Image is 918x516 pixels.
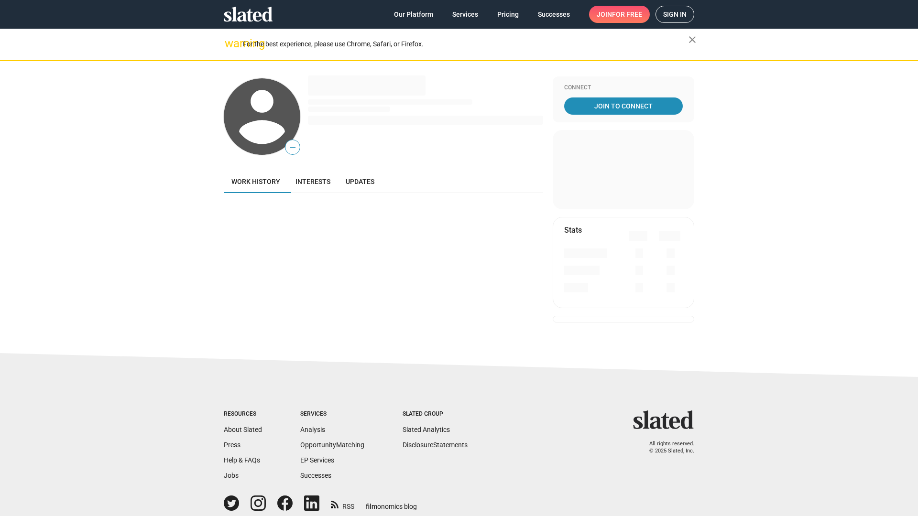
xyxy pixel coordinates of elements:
a: Successes [530,6,578,23]
span: — [285,141,300,154]
span: Updates [346,178,374,185]
span: Successes [538,6,570,23]
span: Sign in [663,6,687,22]
a: Joinfor free [589,6,650,23]
mat-icon: close [687,34,698,45]
a: Work history [224,170,288,193]
span: Our Platform [394,6,433,23]
span: Services [452,6,478,23]
span: for free [612,6,642,23]
p: All rights reserved. © 2025 Slated, Inc. [639,441,694,454]
span: Join [597,6,642,23]
a: About Slated [224,426,262,433]
span: Interests [295,178,330,185]
a: Pricing [490,6,526,23]
a: Analysis [300,426,325,433]
span: film [366,503,377,510]
a: Press [224,441,240,449]
mat-card-title: Stats [564,225,582,235]
a: filmonomics blog [366,494,417,511]
span: Join To Connect [566,97,681,115]
span: Pricing [497,6,519,23]
a: Sign in [656,6,694,23]
div: For the best experience, please use Chrome, Safari, or Firefox. [243,38,688,51]
a: OpportunityMatching [300,441,364,449]
a: EP Services [300,456,334,464]
div: Resources [224,410,262,418]
a: Help & FAQs [224,456,260,464]
a: Interests [288,170,338,193]
span: Work history [231,178,280,185]
div: Services [300,410,364,418]
div: Connect [564,84,683,92]
a: DisclosureStatements [403,441,468,449]
a: Successes [300,472,331,479]
a: Our Platform [386,6,441,23]
a: Jobs [224,472,239,479]
a: Join To Connect [564,97,683,115]
a: Updates [338,170,382,193]
div: Slated Group [403,410,468,418]
a: Services [445,6,486,23]
mat-icon: warning [225,38,236,49]
a: Slated Analytics [403,426,450,433]
a: RSS [331,496,354,511]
